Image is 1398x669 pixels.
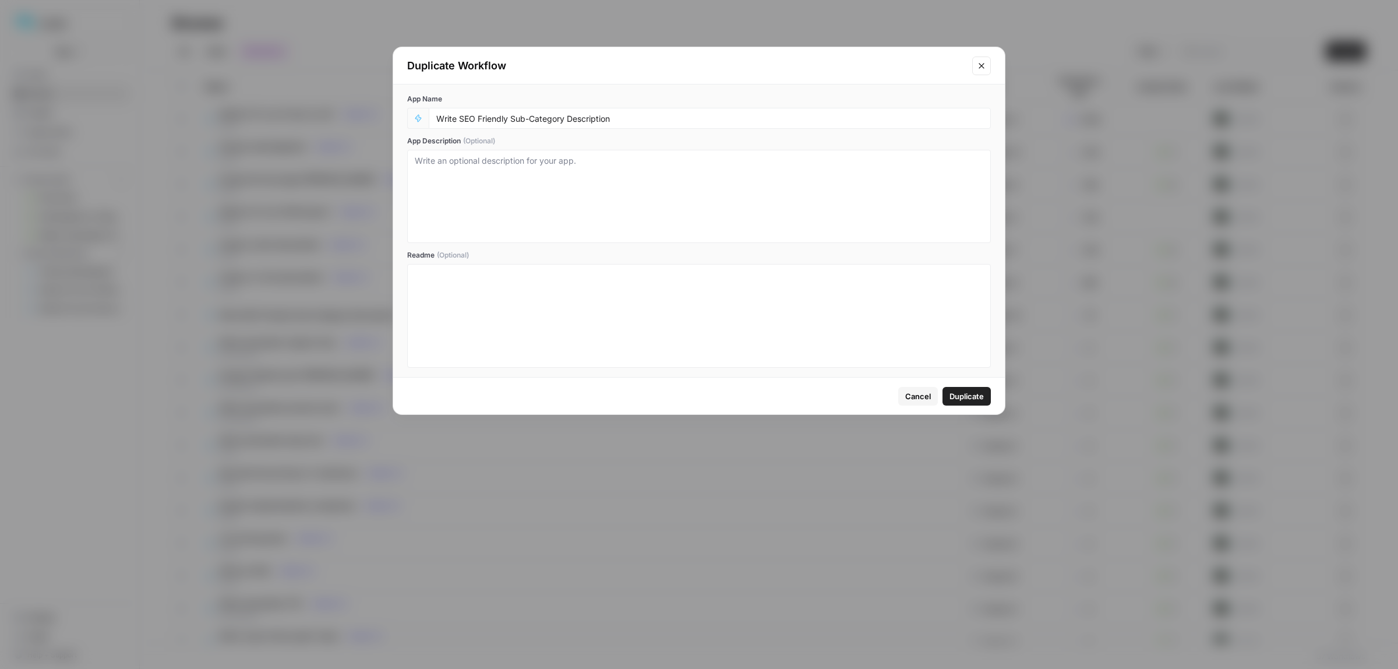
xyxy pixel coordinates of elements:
[407,250,991,260] label: Readme
[949,390,984,402] span: Duplicate
[905,390,931,402] span: Cancel
[407,94,991,104] label: App Name
[407,136,991,146] label: App Description
[407,58,965,74] div: Duplicate Workflow
[942,387,991,406] button: Duplicate
[898,387,938,406] button: Cancel
[972,57,991,75] button: Close modal
[437,250,469,260] span: (Optional)
[463,136,495,146] span: (Optional)
[436,113,983,124] input: Untitled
